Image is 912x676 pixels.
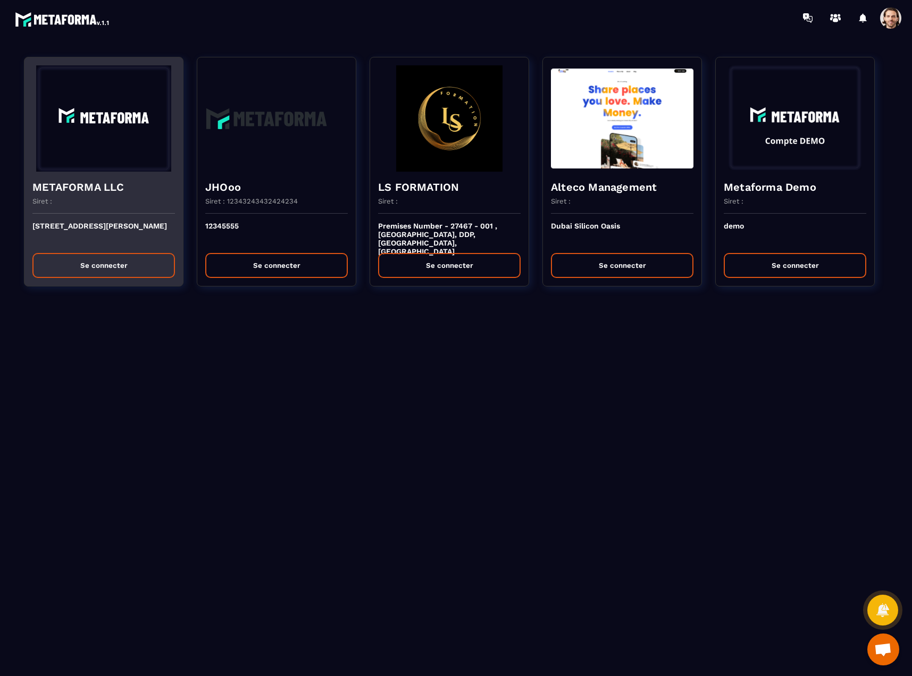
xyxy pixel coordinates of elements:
h4: JHOoo [205,180,348,195]
img: logo [15,10,111,29]
img: funnel-background [205,65,348,172]
button: Se connecter [378,253,521,278]
h4: METAFORMA LLC [32,180,175,195]
img: funnel-background [32,65,175,172]
p: Siret : [551,197,571,205]
button: Se connecter [724,253,866,278]
button: Se connecter [551,253,693,278]
h4: Alteco Management [551,180,693,195]
img: funnel-background [551,65,693,172]
p: demo [724,222,866,245]
button: Se connecter [205,253,348,278]
a: Mở cuộc trò chuyện [867,633,899,665]
img: funnel-background [378,65,521,172]
p: Dubai Silicon Oasis [551,222,693,245]
p: [STREET_ADDRESS][PERSON_NAME] [32,222,175,245]
h4: Metaforma Demo [724,180,866,195]
p: Siret : [724,197,743,205]
p: Premises Number - 27467 - 001 , [GEOGRAPHIC_DATA], DDP, [GEOGRAPHIC_DATA], [GEOGRAPHIC_DATA] [378,222,521,245]
p: Siret : 12343243432424234 [205,197,298,205]
p: Siret : [32,197,52,205]
p: Siret : [378,197,398,205]
p: 12345555 [205,222,348,245]
img: funnel-background [724,65,866,172]
h4: LS FORMATION [378,180,521,195]
button: Se connecter [32,253,175,278]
